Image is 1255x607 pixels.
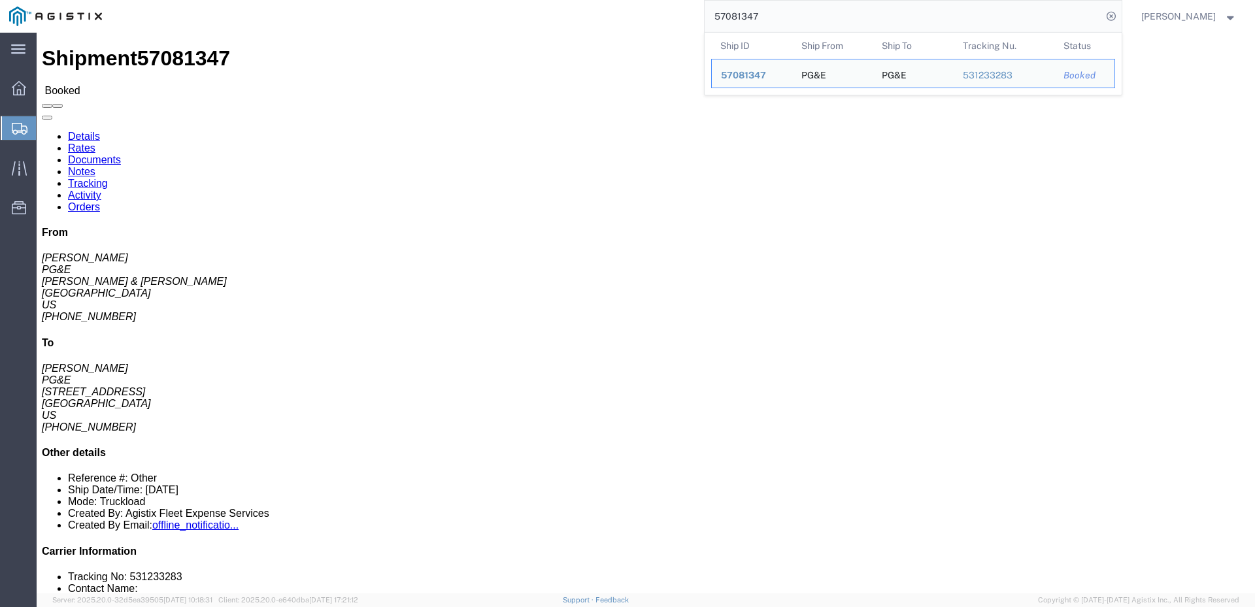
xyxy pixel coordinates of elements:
th: Ship ID [711,33,792,59]
div: PG&E [801,59,826,88]
span: Client: 2025.20.0-e640dba [218,596,358,604]
th: Status [1054,33,1115,59]
iframe: FS Legacy Container [37,33,1255,593]
img: logo [9,7,102,26]
div: Booked [1063,69,1105,82]
div: PG&E [882,59,907,88]
span: [DATE] 17:21:12 [309,596,358,604]
span: Server: 2025.20.0-32d5ea39505 [52,596,212,604]
table: Search Results [711,33,1122,95]
div: 57081347 [721,69,783,82]
span: [DATE] 10:18:31 [163,596,212,604]
span: Joe Torres [1141,9,1216,24]
th: Ship To [873,33,954,59]
button: [PERSON_NAME] [1141,8,1237,24]
a: Feedback [595,596,629,604]
a: Support [563,596,595,604]
div: 531233283 [962,69,1045,82]
th: Ship From [792,33,873,59]
input: Search for shipment number, reference number [705,1,1102,32]
span: Copyright © [DATE]-[DATE] Agistix Inc., All Rights Reserved [1038,595,1239,606]
th: Tracking Nu. [953,33,1054,59]
span: 57081347 [721,70,766,80]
